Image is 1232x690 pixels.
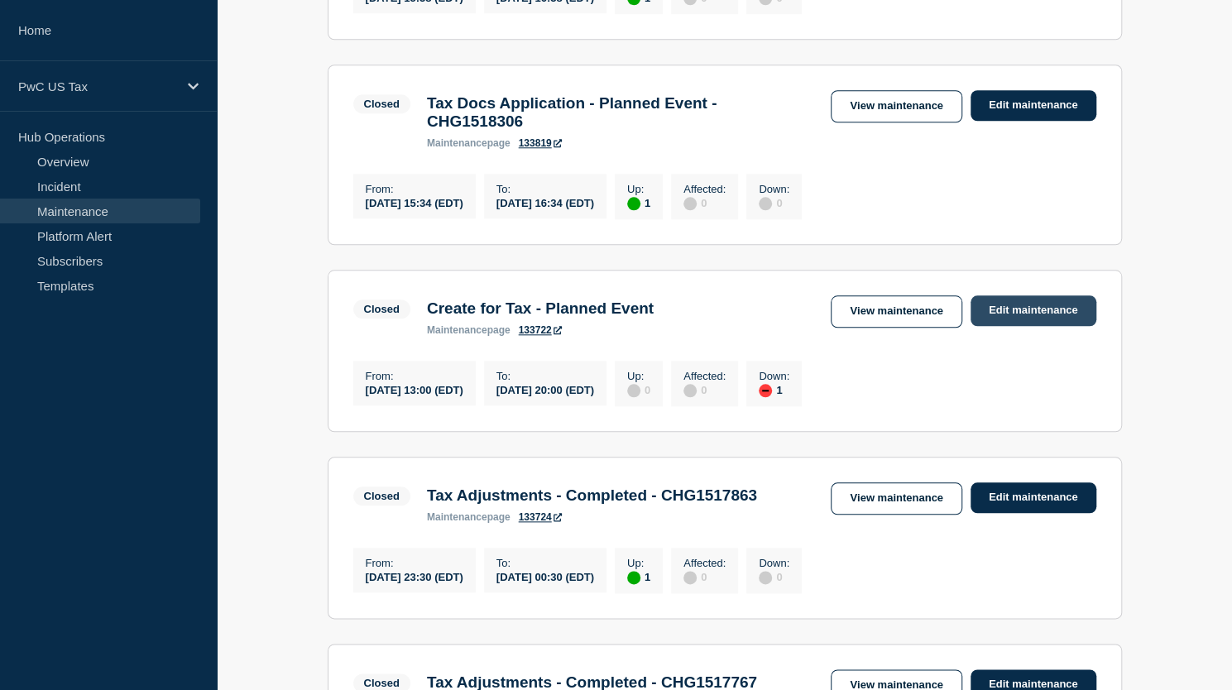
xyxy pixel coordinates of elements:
p: Affected : [683,370,726,382]
div: [DATE] 23:30 (EDT) [366,569,463,583]
div: 0 [627,382,650,397]
div: [DATE] 00:30 (EDT) [496,569,594,583]
div: disabled [759,197,772,210]
div: Closed [364,677,400,689]
div: disabled [683,197,697,210]
p: Up : [627,557,650,569]
span: maintenance [427,137,487,149]
div: 0 [683,195,726,210]
p: PwC US Tax [18,79,177,93]
span: maintenance [427,324,487,336]
p: page [427,511,511,523]
h3: Create for Tax - Planned Event [427,299,654,318]
p: To : [496,557,594,569]
div: disabled [683,571,697,584]
p: From : [366,183,463,195]
a: Edit maintenance [971,90,1096,121]
a: 133724 [519,511,562,523]
p: From : [366,370,463,382]
div: Closed [364,98,400,110]
div: 0 [759,195,789,210]
div: up [627,571,640,584]
div: up [627,197,640,210]
div: [DATE] 13:00 (EDT) [366,382,463,396]
div: disabled [759,571,772,584]
p: Affected : [683,557,726,569]
p: Up : [627,183,650,195]
p: To : [496,183,594,195]
a: 133819 [519,137,562,149]
a: View maintenance [831,90,961,122]
div: disabled [627,384,640,397]
p: To : [496,370,594,382]
p: From : [366,557,463,569]
div: down [759,384,772,397]
div: 0 [759,569,789,584]
span: maintenance [427,511,487,523]
div: 0 [683,569,726,584]
p: Down : [759,557,789,569]
div: 1 [627,195,650,210]
a: View maintenance [831,482,961,515]
a: View maintenance [831,295,961,328]
div: 0 [683,382,726,397]
div: [DATE] 16:34 (EDT) [496,195,594,209]
p: Down : [759,370,789,382]
a: 133722 [519,324,562,336]
div: disabled [683,384,697,397]
p: page [427,137,511,149]
div: Closed [364,490,400,502]
a: Edit maintenance [971,482,1096,513]
div: 1 [759,382,789,397]
div: 1 [627,569,650,584]
div: [DATE] 15:34 (EDT) [366,195,463,209]
a: Edit maintenance [971,295,1096,326]
p: Up : [627,370,650,382]
div: Closed [364,303,400,315]
h3: Tax Docs Application - Planned Event - CHG1518306 [427,94,815,131]
div: [DATE] 20:00 (EDT) [496,382,594,396]
p: page [427,324,511,336]
p: Down : [759,183,789,195]
p: Affected : [683,183,726,195]
h3: Tax Adjustments - Completed - CHG1517863 [427,486,757,505]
